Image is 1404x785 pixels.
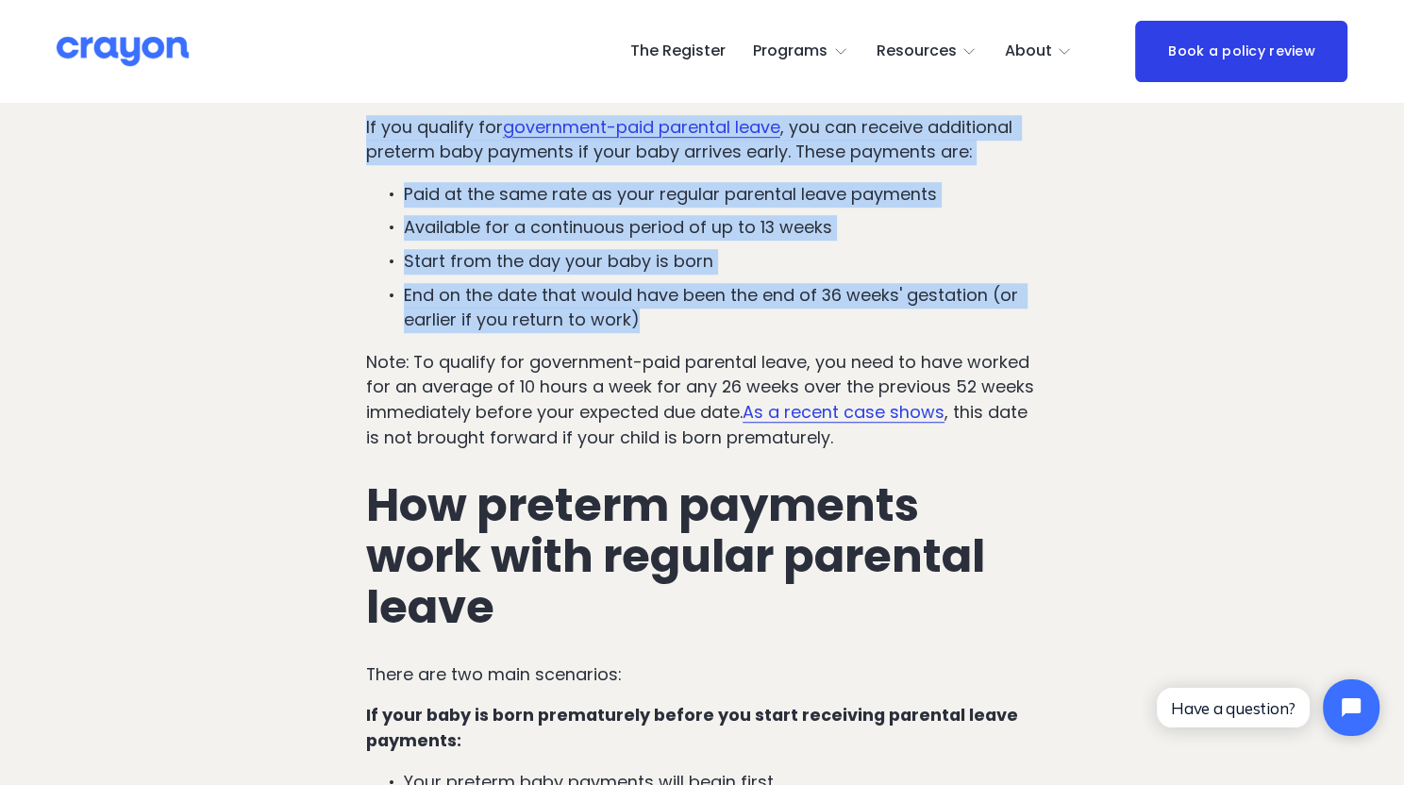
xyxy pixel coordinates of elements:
[503,115,780,139] a: government-paid parental leave
[404,182,1038,208] p: Paid at the same rate as your regular parental leave payments
[366,480,1038,632] h2: How preterm payments work with regular parental leave
[877,38,957,65] span: Resources
[1005,38,1052,65] span: About
[404,249,1038,275] p: Start from the day your baby is born
[877,37,978,67] a: folder dropdown
[1135,21,1347,82] a: Book a policy review
[1141,663,1396,752] iframe: Tidio Chat
[366,350,1038,451] p: Note: To qualify for government-paid parental leave, you need to have worked for an average of 10...
[404,215,1038,241] p: Available for a continuous period of up to 13 weeks
[404,283,1038,333] p: End on the date that would have been the end of 36 weeks' gestation (or earlier if you return to ...
[743,400,944,424] a: As a recent case shows
[366,662,1038,688] p: There are two main scenarios:
[366,703,1022,752] strong: If your baby is born prematurely before you start receiving parental leave payments:
[1005,37,1073,67] a: folder dropdown
[57,35,189,68] img: Crayon
[629,37,725,67] a: The Register
[366,115,1038,165] p: If you qualify for , you can receive additional preterm baby payments if your baby arrives early....
[753,37,848,67] a: folder dropdown
[753,38,827,65] span: Programs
